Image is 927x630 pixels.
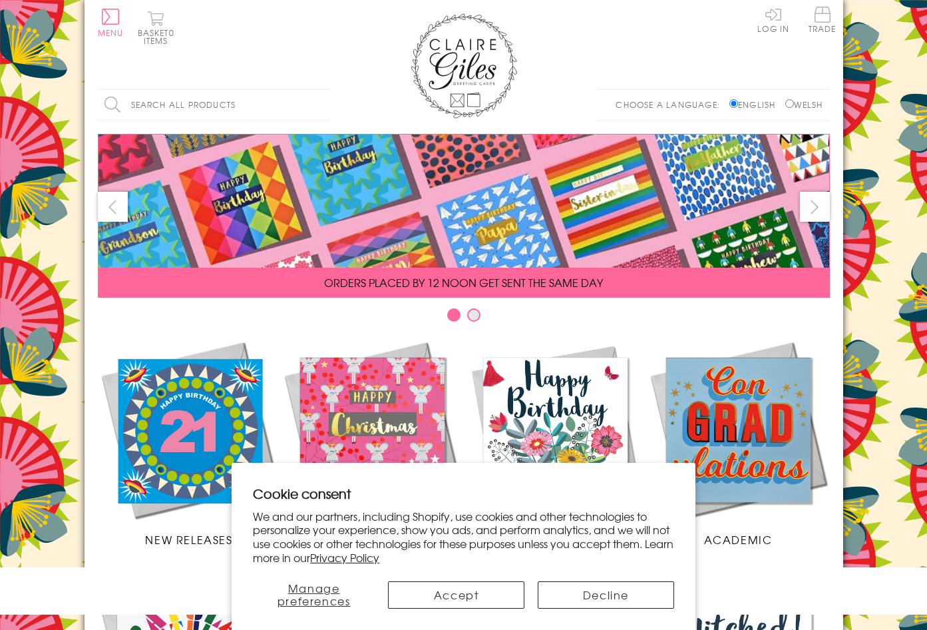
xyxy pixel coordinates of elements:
[253,484,674,503] h2: Cookie consent
[616,99,727,111] p: Choose a language:
[310,549,379,565] a: Privacy Policy
[464,338,647,547] a: Birthdays
[785,99,794,108] input: Welsh
[757,7,789,33] a: Log In
[809,7,836,35] a: Trade
[447,308,461,322] button: Carousel Page 1 (Current Slide)
[98,338,281,547] a: New Releases
[145,531,232,547] span: New Releases
[729,99,738,108] input: English
[253,509,674,565] p: We and our partners, including Shopify, use cookies and other technologies to personalize your ex...
[317,90,331,120] input: Search
[411,13,517,119] img: Claire Giles Greetings Cards
[647,338,830,547] a: Academic
[98,9,124,37] button: Menu
[467,308,480,322] button: Carousel Page 2
[98,90,331,120] input: Search all products
[704,531,773,547] span: Academic
[138,11,174,45] button: Basket0 items
[809,7,836,33] span: Trade
[800,192,830,222] button: next
[324,274,603,290] span: ORDERS PLACED BY 12 NOON GET SENT THE SAME DAY
[253,581,375,609] button: Manage preferences
[144,27,174,47] span: 0 items
[785,99,823,111] label: Welsh
[538,581,674,609] button: Decline
[281,338,464,547] a: Christmas
[98,192,128,222] button: prev
[278,580,351,609] span: Manage preferences
[98,308,830,328] div: Carousel Pagination
[388,581,524,609] button: Accept
[729,99,782,111] label: English
[98,27,124,39] span: Menu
